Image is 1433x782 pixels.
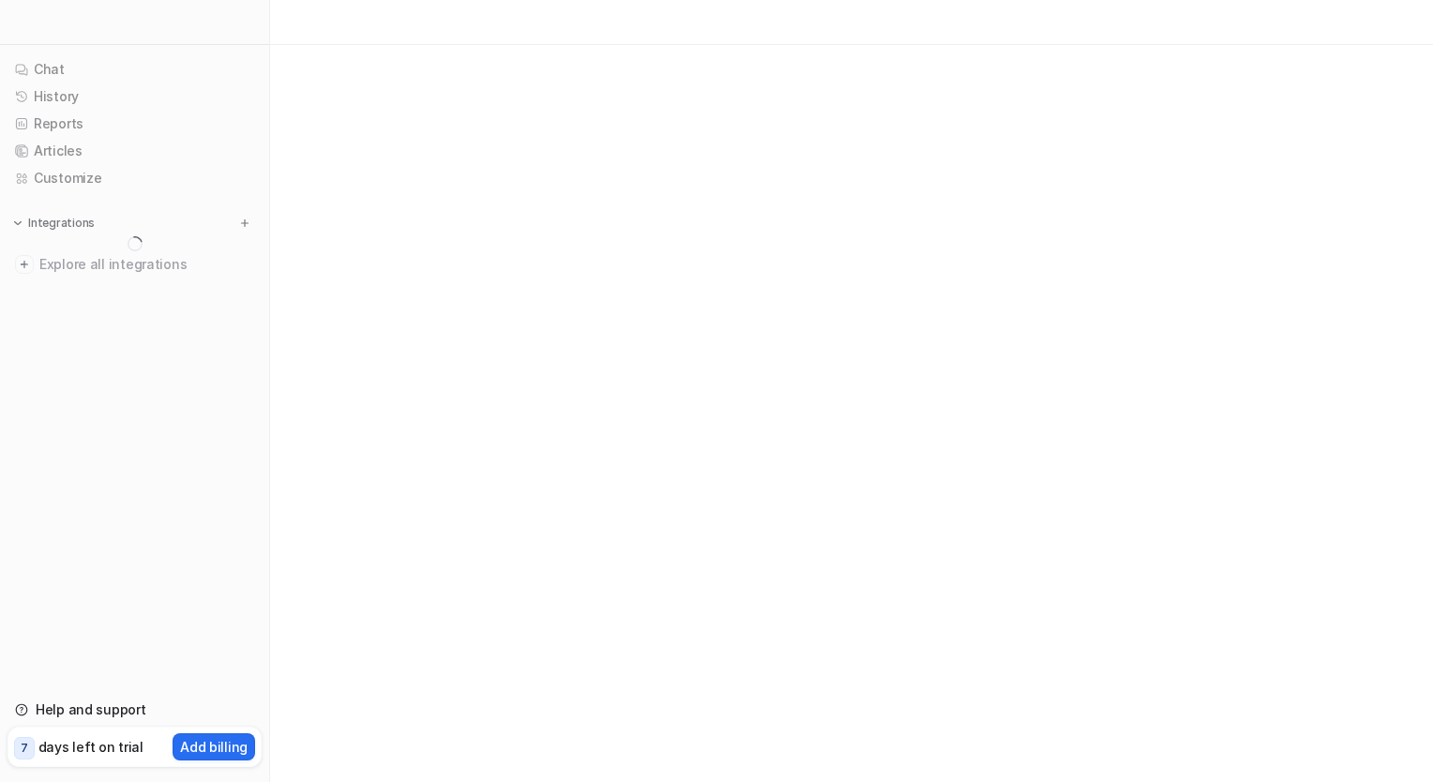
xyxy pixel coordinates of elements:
p: 7 [21,740,28,757]
a: Chat [8,56,262,83]
button: Integrations [8,214,100,233]
img: explore all integrations [15,255,34,274]
a: Help and support [8,697,262,723]
button: Add billing [173,733,255,760]
a: Explore all integrations [8,251,262,278]
a: Customize [8,165,262,191]
span: Explore all integrations [39,249,254,279]
img: expand menu [11,217,24,230]
a: History [8,83,262,110]
a: Reports [8,111,262,137]
p: days left on trial [38,737,143,757]
p: Integrations [28,216,95,231]
img: menu_add.svg [238,217,251,230]
p: Add billing [180,737,248,757]
a: Articles [8,138,262,164]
